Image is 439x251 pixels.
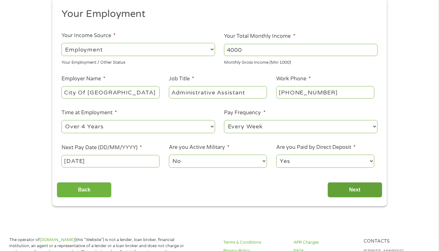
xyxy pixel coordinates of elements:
input: 1800 [224,44,377,56]
input: Walmart [62,86,160,98]
div: Monthly Gross Income (Min 1000) [224,57,377,66]
label: Job Title [169,76,194,82]
label: Your Total Monthly Income [224,33,295,40]
label: Are you Paid by Direct Deposit [276,144,356,151]
label: Employer Name [62,76,105,82]
a: Terms & Conditions [223,239,286,246]
input: Next [327,182,382,198]
input: Use the arrow keys to pick a date [62,155,160,167]
input: Cashier [169,86,267,98]
h2: Your Employment [62,8,373,20]
h4: Contacts [364,239,426,245]
label: Your Income Source [62,32,116,39]
div: Your Employment / Other Status [62,57,215,66]
input: (231) 754-4010 [276,86,374,98]
label: Work Phone [276,76,311,82]
a: APR Charges [294,239,356,246]
a: [DOMAIN_NAME] [40,237,75,242]
input: Back [57,182,112,198]
label: Are you Active Military [169,144,229,151]
label: Pay Frequency [224,109,265,116]
label: Next Pay Date (DD/MM/YYYY) [62,144,142,151]
label: Time at Employment [62,109,117,116]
